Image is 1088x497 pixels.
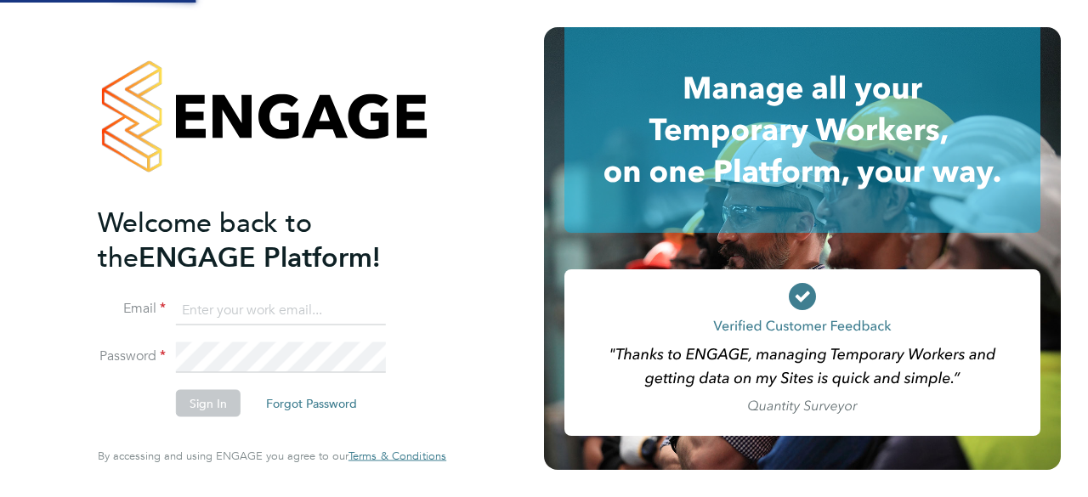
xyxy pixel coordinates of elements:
button: Forgot Password [252,390,371,417]
span: Terms & Conditions [348,449,446,463]
h2: ENGAGE Platform! [98,205,429,274]
input: Enter your work email... [176,295,386,325]
label: Email [98,300,166,318]
span: Welcome back to the [98,206,312,274]
label: Password [98,347,166,365]
a: Terms & Conditions [348,449,446,463]
button: Sign In [176,390,241,417]
span: By accessing and using ENGAGE you agree to our [98,449,446,463]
